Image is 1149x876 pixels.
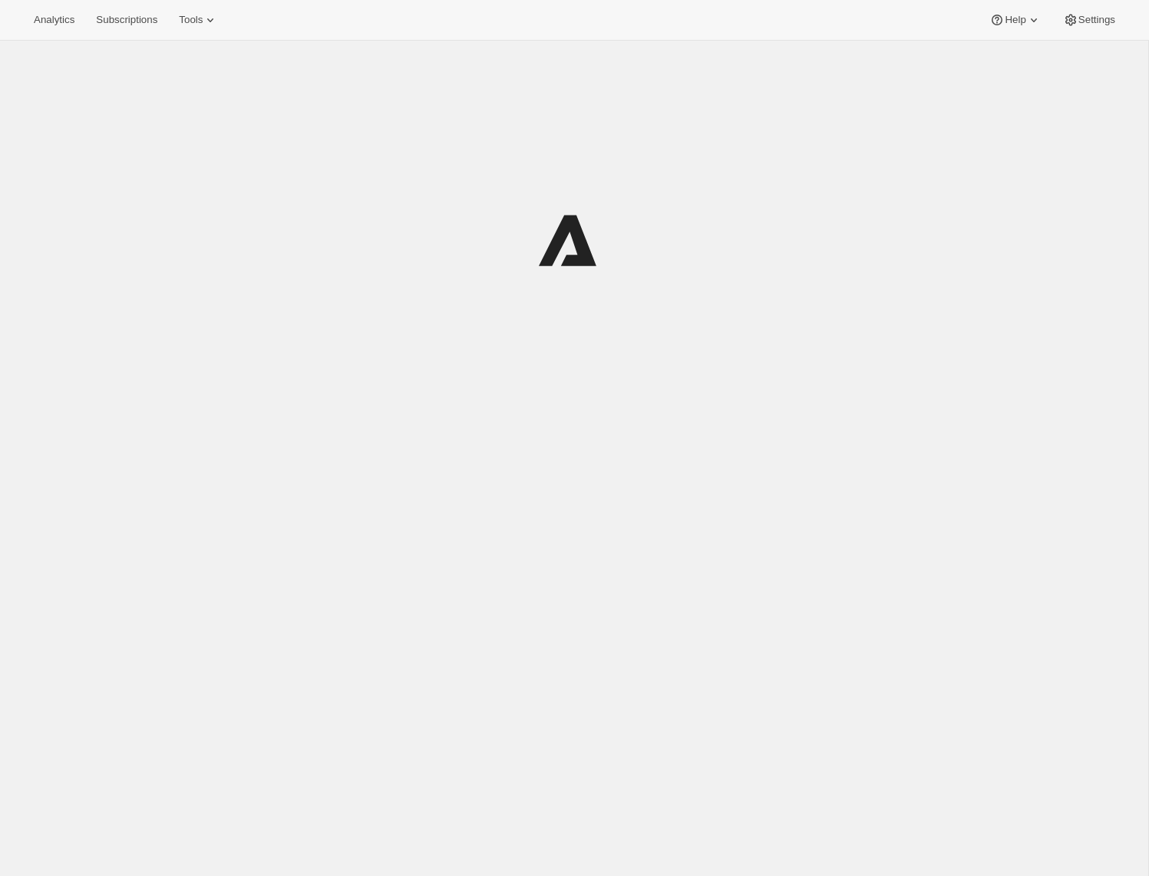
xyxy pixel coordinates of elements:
button: Settings [1054,9,1124,31]
span: Subscriptions [96,14,157,26]
button: Analytics [25,9,84,31]
span: Analytics [34,14,74,26]
button: Help [980,9,1050,31]
button: Tools [170,9,227,31]
button: Subscriptions [87,9,167,31]
span: Help [1005,14,1025,26]
span: Tools [179,14,203,26]
span: Settings [1078,14,1115,26]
